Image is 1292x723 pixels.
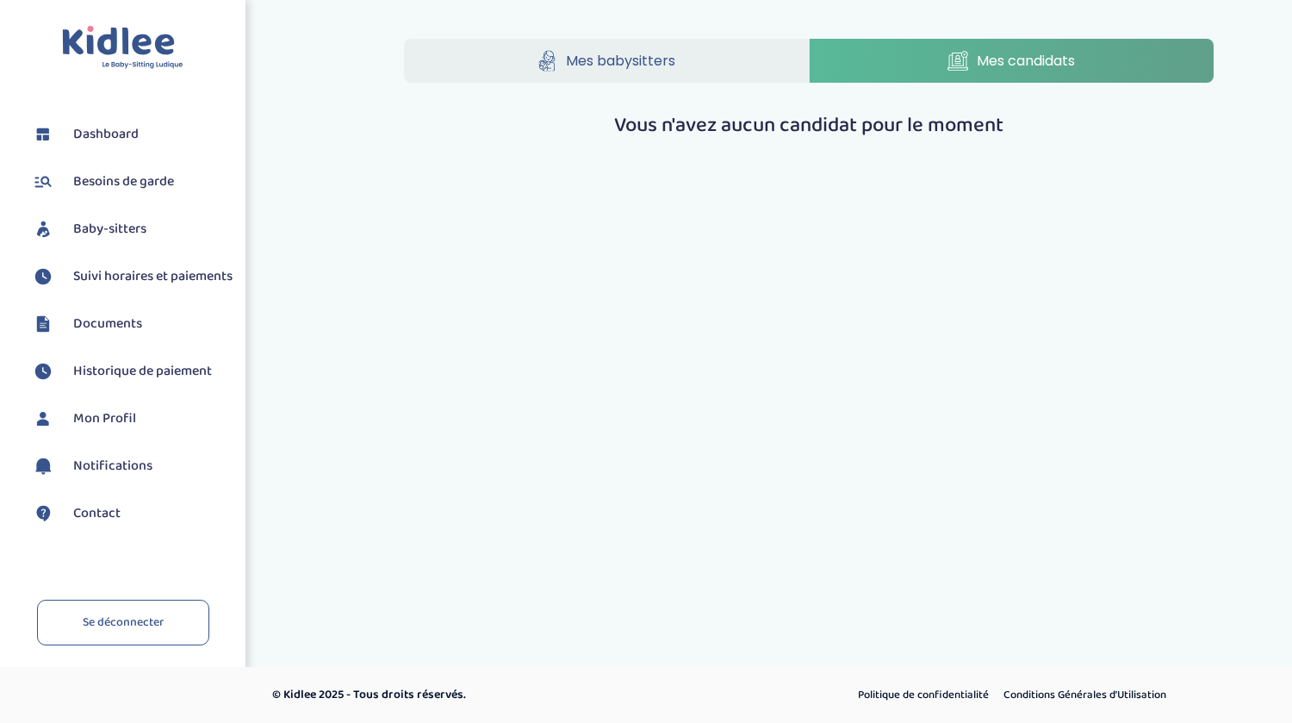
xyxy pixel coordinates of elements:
span: Mon Profil [73,408,136,429]
a: Suivi horaires et paiements [30,264,233,290]
span: Mes babysitters [566,50,675,72]
a: Mes babysitters [404,39,809,83]
a: Documents [30,311,233,337]
img: suivihoraire.svg [30,264,56,290]
img: suivihoraire.svg [30,358,56,384]
a: Mon Profil [30,406,233,432]
a: Se déconnecter [37,600,209,645]
span: Documents [73,314,142,334]
img: profil.svg [30,406,56,432]
img: babysitters.svg [30,216,56,242]
p: © Kidlee 2025 - Tous droits réservés. [272,686,719,704]
img: logo.svg [62,26,183,70]
a: Mes candidats [810,39,1214,83]
a: Politique de confidentialité [852,684,995,707]
span: Besoins de garde [73,171,174,192]
a: Besoins de garde [30,169,233,195]
span: Notifications [73,456,152,477]
img: besoin.svg [30,169,56,195]
a: Notifications [30,453,233,479]
img: dashboard.svg [30,122,56,147]
a: Baby-sitters [30,216,233,242]
img: notification.svg [30,453,56,479]
span: Dashboard [73,124,139,145]
p: Vous n'avez aucun candidat pour le moment [404,110,1214,141]
img: contact.svg [30,501,56,527]
img: documents.svg [30,311,56,337]
span: Baby-sitters [73,219,146,240]
a: Contact [30,501,233,527]
span: Contact [73,503,121,524]
a: Dashboard [30,122,233,147]
span: Historique de paiement [73,361,212,382]
a: Conditions Générales d’Utilisation [997,684,1172,707]
a: Historique de paiement [30,358,233,384]
span: Suivi horaires et paiements [73,266,233,287]
span: Mes candidats [977,50,1075,72]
